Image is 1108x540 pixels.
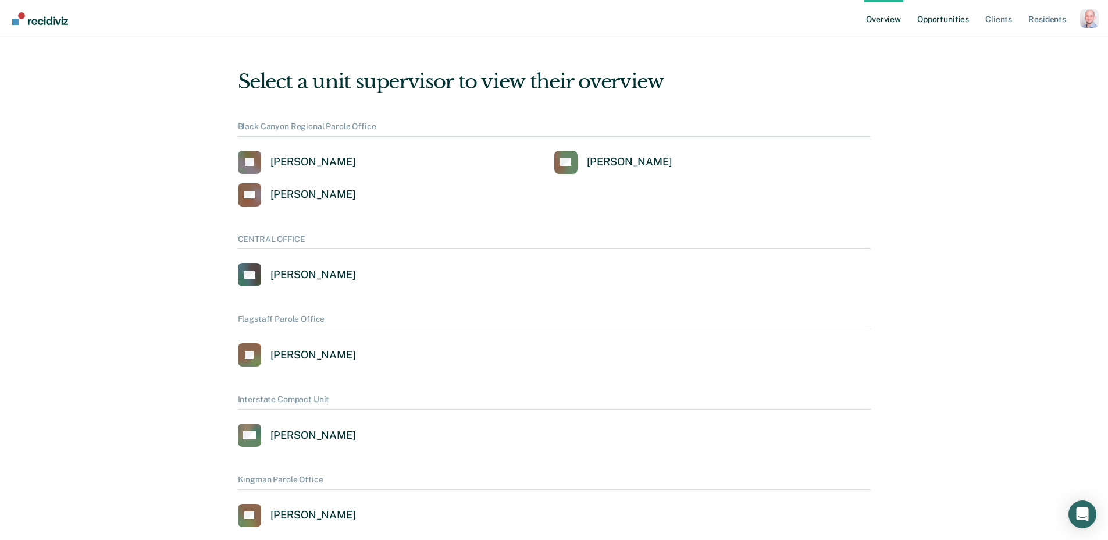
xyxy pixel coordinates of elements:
[238,70,871,94] div: Select a unit supervisor to view their overview
[238,424,356,447] a: [PERSON_NAME]
[238,263,356,286] a: [PERSON_NAME]
[587,155,672,169] div: [PERSON_NAME]
[238,183,356,207] a: [PERSON_NAME]
[238,475,871,490] div: Kingman Parole Office
[1068,500,1096,528] div: Open Intercom Messenger
[1080,9,1099,28] button: Profile dropdown button
[238,122,871,137] div: Black Canyon Regional Parole Office
[238,343,356,367] a: [PERSON_NAME]
[270,349,356,362] div: [PERSON_NAME]
[238,151,356,174] a: [PERSON_NAME]
[270,509,356,522] div: [PERSON_NAME]
[270,268,356,282] div: [PERSON_NAME]
[270,429,356,442] div: [PERSON_NAME]
[238,235,871,250] div: CENTRAL OFFICE
[270,155,356,169] div: [PERSON_NAME]
[12,12,68,25] img: Recidiviz
[270,188,356,201] div: [PERSON_NAME]
[238,314,871,329] div: Flagstaff Parole Office
[554,151,672,174] a: [PERSON_NAME]
[238,395,871,410] div: Interstate Compact Unit
[238,504,356,527] a: [PERSON_NAME]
